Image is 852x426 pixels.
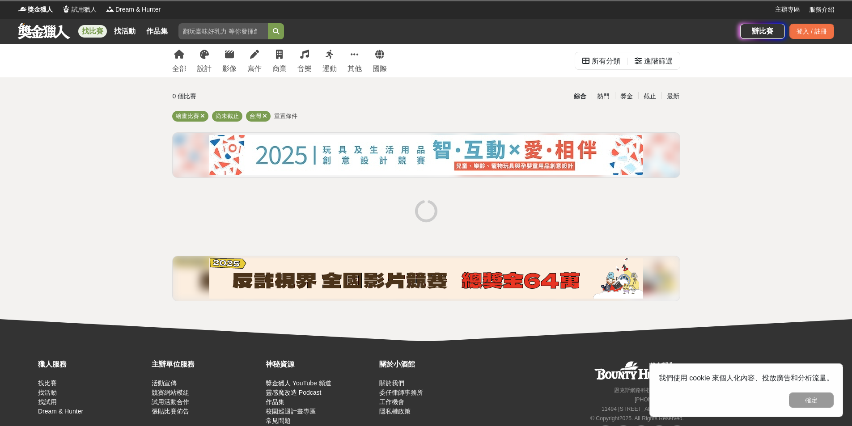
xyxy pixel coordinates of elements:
div: 0 個比賽 [173,89,341,104]
div: 神秘資源 [266,359,375,370]
div: 全部 [172,63,187,74]
div: 設計 [197,63,212,74]
a: 活動宣傳 [152,380,177,387]
small: © Copyright 2025 . All Rights Reserved. [590,415,684,422]
div: 運動 [322,63,337,74]
a: 設計 [197,44,212,77]
input: 翻玩臺味好乳力 等你發揮創意！ [178,23,268,39]
a: 找活動 [110,25,139,38]
small: 恩克斯網路科技股份有限公司 [614,387,684,393]
div: 獵人服務 [38,359,147,370]
a: 商業 [272,44,287,77]
span: Dream & Hunter [115,5,161,14]
div: 商業 [272,63,287,74]
img: 0b2d4a73-1f60-4eea-aee9-81a5fd7858a2.jpg [209,135,643,175]
span: 獎金獵人 [28,5,53,14]
small: [PHONE_NUMBER] [635,396,684,403]
img: b4b43df0-ce9d-4ec9-9998-1f8643ec197e.png [209,258,643,299]
div: 熱門 [592,89,615,104]
a: 靈感魔改造 Podcast [266,389,321,396]
a: Dream & Hunter [38,408,83,415]
a: 試用活動合作 [152,398,189,405]
div: 寫作 [247,63,262,74]
a: 其他 [348,44,362,77]
a: 找試用 [38,398,57,405]
a: Logo獎金獵人 [18,5,53,14]
a: 服務介紹 [809,5,834,14]
span: 台灣 [250,113,261,119]
div: 進階篩選 [644,52,673,70]
div: 主辦單位服務 [152,359,261,370]
div: 綜合 [568,89,592,104]
a: 找比賽 [38,380,57,387]
div: 最新 [661,89,685,104]
a: 工作機會 [379,398,404,405]
a: 全部 [172,44,187,77]
span: 繪畫比賽 [176,113,199,119]
small: 11494 [STREET_ADDRESS] 3 樓 [602,406,684,412]
div: 關於小酒館 [379,359,488,370]
a: 運動 [322,44,337,77]
img: Logo [18,4,27,13]
a: 常見問題 [266,417,291,424]
a: 音樂 [297,44,312,77]
a: 主辦專區 [775,5,800,14]
div: 國際 [373,63,387,74]
a: 關於我們 [379,380,404,387]
a: LogoDream & Hunter [106,5,161,14]
div: 登入 / 註冊 [789,24,834,39]
img: Logo [106,4,114,13]
div: 影像 [222,63,237,74]
a: 校園巡迴計畫專區 [266,408,316,415]
a: 作品集 [266,398,284,405]
span: 重置條件 [274,113,297,119]
a: 找活動 [38,389,57,396]
img: Logo [62,4,71,13]
div: 所有分類 [592,52,620,70]
a: 獎金獵人 YouTube 頻道 [266,380,331,387]
div: 獎金 [615,89,638,104]
a: 隱私權政策 [379,408,411,415]
span: 尚未截止 [216,113,239,119]
a: 委任律師事務所 [379,389,423,396]
a: 辦比賽 [740,24,785,39]
a: 寫作 [247,44,262,77]
a: 找比賽 [78,25,107,38]
button: 確定 [789,392,834,408]
div: 音樂 [297,63,312,74]
a: Logo試用獵人 [62,5,97,14]
span: 我們使用 cookie 來個人化內容、投放廣告和分析流量。 [659,374,834,382]
div: 其他 [348,63,362,74]
a: 國際 [373,44,387,77]
a: 作品集 [143,25,171,38]
a: 張貼比賽佈告 [152,408,189,415]
a: 競賽網站模組 [152,389,189,396]
span: 試用獵人 [72,5,97,14]
div: 截止 [638,89,661,104]
a: 影像 [222,44,237,77]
